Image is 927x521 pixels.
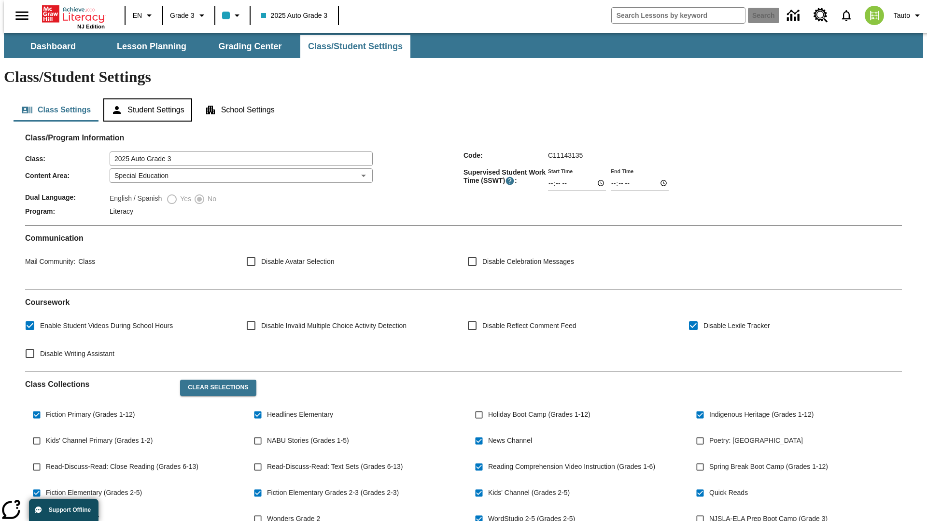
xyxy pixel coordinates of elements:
div: Class/Student Settings [14,98,913,122]
button: Profile/Settings [890,7,927,24]
a: Data Center [781,2,808,29]
span: Fiction Primary (Grades 1-12) [46,410,135,420]
span: Enable Student Videos During School Hours [40,321,173,331]
span: News Channel [488,436,532,446]
a: Notifications [834,3,859,28]
div: Home [42,3,105,29]
span: Reading Comprehension Video Instruction (Grades 1-6) [488,462,655,472]
span: Grade 3 [170,11,195,21]
button: Class/Student Settings [300,35,410,58]
h2: Class/Program Information [25,133,902,142]
span: Disable Celebration Messages [482,257,574,267]
span: Grading Center [218,41,281,52]
span: Read-Discuss-Read: Text Sets (Grades 6-13) [267,462,403,472]
button: Support Offline [29,499,98,521]
label: End Time [611,167,633,175]
input: search field [612,8,745,23]
span: Content Area : [25,172,110,179]
span: Class/Student Settings [308,41,403,52]
span: Spring Break Boot Camp (Grades 1-12) [709,462,828,472]
span: Headlines Elementary [267,410,333,420]
span: Dashboard [30,41,76,52]
span: Mail Community : [25,258,75,265]
span: Code : [463,151,548,159]
span: C11143135 [548,151,583,159]
div: Special Education [110,168,373,183]
span: Yes [178,194,191,204]
label: Start Time [548,167,573,175]
button: Student Settings [103,98,192,122]
span: Read-Discuss-Read: Close Reading (Grades 6-13) [46,462,198,472]
img: avatar image [865,6,884,25]
button: Clear Selections [180,380,256,396]
h2: Course work [25,298,902,307]
label: English / Spanish [110,193,162,205]
span: Lesson Planning [117,41,186,52]
span: Holiday Boot Camp (Grades 1-12) [488,410,590,420]
div: SubNavbar [4,35,411,58]
span: Class [75,258,95,265]
span: 2025 Auto Grade 3 [261,11,328,21]
button: Grading Center [202,35,298,58]
span: Fiction Elementary (Grades 2-5) [46,488,142,498]
span: Program : [25,207,110,215]
div: Class/Program Information [25,143,902,218]
button: Select a new avatar [859,3,890,28]
div: Coursework [25,298,902,364]
h2: Communication [25,233,902,243]
span: Quick Reads [709,488,748,498]
span: Disable Reflect Comment Feed [482,321,576,331]
span: Kids' Channel Primary (Grades 1-2) [46,436,153,446]
span: Dual Language : [25,193,110,201]
span: Indigenous Heritage (Grades 1-12) [709,410,814,420]
button: Open side menu [8,1,36,30]
span: EN [133,11,142,21]
span: NABU Stories (Grades 1-5) [267,436,349,446]
button: Language: EN, Select a language [128,7,159,24]
div: SubNavbar [4,33,923,58]
span: Fiction Elementary Grades 2-3 (Grades 2-3) [267,488,399,498]
span: Tauto [894,11,910,21]
button: School Settings [197,98,282,122]
span: Class : [25,155,110,163]
button: Supervised Student Work Time is the timeframe when students can take LevelSet and when lessons ar... [505,176,515,186]
span: Disable Lexile Tracker [703,321,770,331]
div: Communication [25,233,902,282]
span: Disable Writing Assistant [40,349,114,359]
span: No [205,194,216,204]
button: Lesson Planning [103,35,200,58]
span: Disable Avatar Selection [261,257,335,267]
a: Resource Center, Will open in new tab [808,2,834,28]
input: Class [110,151,373,166]
span: Support Offline [49,507,91,513]
a: Home [42,4,105,24]
h1: Class/Student Settings [4,68,923,86]
span: Literacy [110,207,133,215]
span: NJ Edition [77,24,105,29]
h2: Class Collections [25,380,172,389]
span: Supervised Student Work Time (SSWT) : [463,168,548,186]
span: Kids' Channel (Grades 2-5) [488,488,570,498]
button: Class color is light blue. Change class color [218,7,247,24]
button: Class Settings [14,98,98,122]
button: Grade: Grade 3, Select a grade [166,7,211,24]
span: Poetry: [GEOGRAPHIC_DATA] [709,436,803,446]
span: Disable Invalid Multiple Choice Activity Detection [261,321,407,331]
button: Dashboard [5,35,101,58]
